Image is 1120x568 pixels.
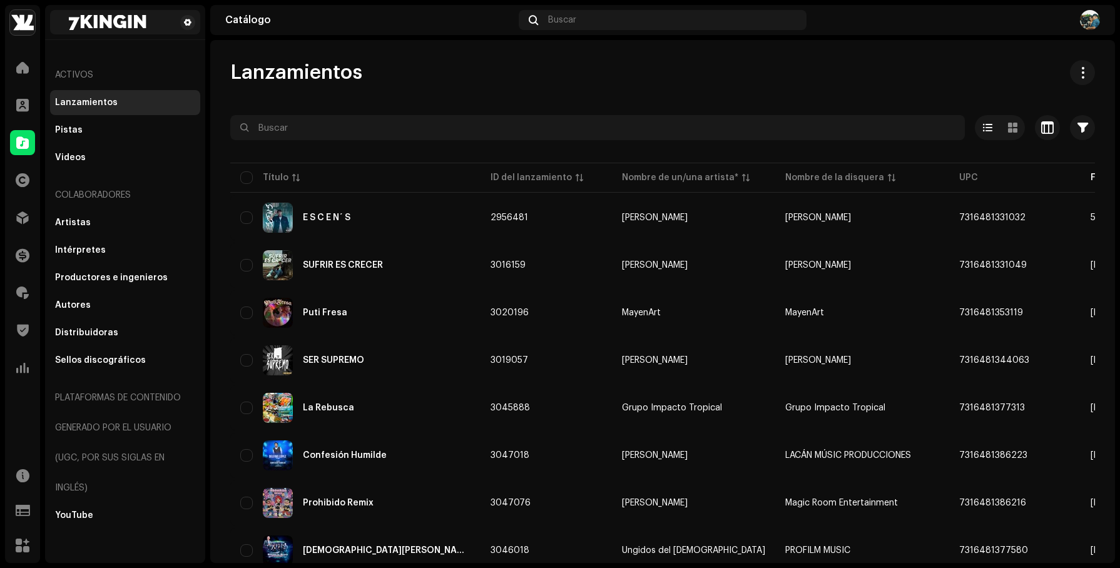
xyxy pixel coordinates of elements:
[263,171,288,184] div: Título
[622,499,765,507] span: Manrow
[491,308,529,317] span: 3020196
[263,535,293,565] img: 0d181ece-d949-4f91-93af-0d4efc35941b
[622,308,661,317] div: MayenArt
[622,261,688,270] div: [PERSON_NAME]
[50,238,200,263] re-m-nav-item: Intérpretes
[491,451,529,460] span: 3047018
[491,356,528,365] span: 3019057
[50,118,200,143] re-m-nav-item: Pistas
[622,499,688,507] div: [PERSON_NAME]
[50,348,200,373] re-m-nav-item: Sellos discográficos
[50,90,200,115] re-m-nav-item: Lanzamientos
[785,356,851,365] span: Dani Machine
[491,499,531,507] span: 3047076
[959,213,1026,222] span: 7316481331032
[1091,499,1117,507] span: 8 oct 2025
[1091,403,1117,412] span: 11 oct 2025
[225,15,514,25] div: Catálogo
[50,293,200,318] re-m-nav-item: Autores
[303,499,374,507] div: Prohibido Remix
[959,261,1027,270] span: 7316481331049
[55,98,118,108] div: Lanzamientos
[1091,356,1117,365] span: 31 oct 2025
[785,171,884,184] div: Nombre de la disquera
[55,510,93,520] div: YouTube
[622,213,765,222] span: Mc Clem
[622,403,722,412] div: Grupo Impacto Tropical
[55,300,91,310] div: Autores
[622,403,765,412] span: Grupo Impacto Tropical
[50,383,200,503] re-a-nav-header: Plataformas de contenido generado por el usuario (UGC, por sus siglas en inglés)
[959,356,1029,365] span: 7316481344063
[622,171,738,184] div: Nombre de un/una artista*
[263,345,293,375] img: 37fdd2fb-feca-498c-9fb5-81a7d4ea12b2
[303,261,383,270] div: SUFRIR ES CRECER
[959,546,1028,555] span: 7316481377580
[1091,451,1117,460] span: 8 oct 2025
[1091,546,1117,555] span: 7 oct 2025
[785,546,850,555] span: PROFILM MUSIC
[50,503,200,528] re-m-nav-item: YouTube
[785,213,851,222] span: Mc Clem
[303,356,364,365] div: SER SUPREMO
[55,328,118,338] div: Distribuidoras
[959,403,1025,412] span: 7316481377313
[263,250,293,280] img: bc8d32ac-b66b-4fbc-83da-7bb24ccff0c3
[491,261,526,270] span: 3016159
[263,393,293,423] img: 1e9e8c41-3828-4a12-a0d5-9e09b0ae965f
[622,546,765,555] span: Ungidos del Mesías
[1091,261,1117,270] span: 7 nov 2025
[55,153,86,163] div: Videos
[622,213,688,222] div: [PERSON_NAME]
[1091,308,1117,317] span: 1 nov 2025
[50,60,200,90] re-a-nav-header: Activos
[491,403,530,412] span: 3045888
[263,298,293,328] img: 9e5ee6ac-fde3-4c28-ba49-3d791078bedb
[622,451,765,460] span: Delfino López Pastor
[622,308,765,317] span: MayenArt
[55,273,168,283] div: Productores e ingenieros
[263,440,293,470] img: f978c4f7-bb79-4a7e-98a8-a5abf74b94ad
[622,356,688,365] div: [PERSON_NAME]
[622,451,688,460] div: [PERSON_NAME]
[959,451,1027,460] span: 7316481386223
[491,171,572,184] div: ID del lanzamiento
[55,15,160,30] img: 6df5c573-c4d5-448d-ab94-991ec08b5a1f
[491,213,528,222] span: 2956481
[959,308,1023,317] span: 7316481353119
[50,320,200,345] re-m-nav-item: Distribuidoras
[785,403,885,412] span: Grupo Impacto Tropical
[548,15,576,25] span: Buscar
[785,261,851,270] span: Mc Clem
[50,265,200,290] re-m-nav-item: Productores e ingenieros
[303,213,350,222] div: E S C E N´ S
[55,125,83,135] div: Pistas
[622,261,765,270] span: Mc Clem
[622,546,765,555] div: Ungidos del [DEMOGRAPHIC_DATA]
[263,488,293,518] img: e52b5106-6095-41ae-85ab-e41a7aab2525
[55,218,91,228] div: Artistas
[230,60,362,85] span: Lanzamientos
[50,145,200,170] re-m-nav-item: Videos
[50,210,200,235] re-m-nav-item: Artistas
[622,356,765,365] span: Dani Machine
[785,451,911,460] span: LACÁN MÚSIC PRODUCCIONES
[785,308,824,317] span: MayenArt
[50,180,200,210] re-a-nav-header: Colaboradores
[263,203,293,233] img: 7cb1f4b6-56eb-4664-bdf9-88b4074abf5c
[1080,10,1100,30] img: 9d8bb8e1-882d-4cad-b6ab-e8a3da621c55
[55,355,146,365] div: Sellos discográficos
[785,499,898,507] span: Magic Room Entertainment
[10,10,35,35] img: a0cb7215-512d-4475-8dcc-39c3dc2549d0
[959,499,1026,507] span: 7316481386216
[303,403,354,412] div: La Rebusca
[491,546,529,555] span: 3046018
[303,308,347,317] div: Puti Fresa
[230,115,965,140] input: Buscar
[303,451,387,460] div: Confesión Humilde
[55,245,106,255] div: Intérpretes
[303,546,471,555] div: Jesus Principe de Paz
